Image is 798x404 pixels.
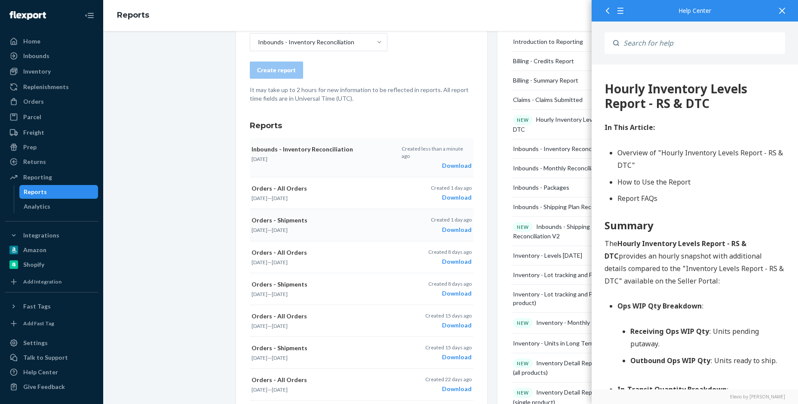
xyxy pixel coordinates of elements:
div: Download [425,385,472,393]
p: : [26,386,193,398]
p: — [252,322,397,330]
div: Inventory - Lot tracking and FEFO (single product) [513,290,641,307]
div: Home [23,37,40,46]
button: Inbounds - Inventory Reconciliation[DATE]Created less than a minute agoDownload [250,138,473,177]
a: Orders [5,95,98,108]
button: Close Navigation [81,7,98,24]
button: Orders - All Orders[DATE]—[DATE]Created 8 days agoDownload [250,241,473,273]
time: [DATE] [252,227,267,233]
p: Orders - Shipments [252,280,397,289]
a: Analytics [19,200,98,213]
div: Talk to Support [23,353,68,362]
time: [DATE] [252,195,267,201]
li: How to Use the Report [26,111,193,124]
p: The provides an hourly snapshot with additional details compared to the "Inventory Levels Report ... [13,173,193,222]
p: Created 1 day ago [431,184,472,191]
div: Inbounds - Inventory Reconciliation [513,145,609,153]
div: Inventory - Levels [DATE] [513,251,582,260]
button: Give Feedback [5,380,98,394]
a: Add Fast Tag [5,317,98,330]
div: Download [428,289,472,298]
div: Billing - Credits Report [513,57,574,65]
div: Inbounds [23,52,49,60]
p: Inbounds - Inventory Reconciliation [252,145,396,154]
time: [DATE] [272,323,288,329]
time: [DATE] [252,386,267,393]
strong: Reserved Order Breakdown [26,387,120,397]
div: Inbounds - Packages [513,183,569,192]
div: Download [431,225,472,234]
div: Settings [23,339,48,347]
li: Provides a detailed breakdown by destination sites for RS to CD to DTC transfers. [39,344,193,381]
button: Inbounds - Shipping Plan Reconciliation [511,197,651,217]
div: Reports [24,188,47,196]
p: — [252,386,397,393]
p: : [26,319,193,331]
p: Orders - All Orders [252,248,397,257]
div: Returns [23,157,46,166]
a: Reports [19,185,98,199]
a: Inbounds [5,49,98,63]
div: Give Feedback [23,382,65,391]
button: Inventory - Units in Long Term Storage [511,334,651,353]
time: [DATE] [252,156,267,162]
div: Inbounds - Inventory Reconciliation [258,38,354,46]
a: Replenishments [5,80,98,94]
button: Inbounds - Monthly Reconciliation [511,159,651,178]
p: — [252,259,397,266]
div: Inventory - Units in Long Term Storage [513,339,618,348]
button: Billing - Summary Report [511,71,651,90]
time: [DATE] [272,195,288,201]
p: : [26,235,193,248]
a: Reporting [5,170,98,184]
p: Created 8 days ago [428,248,472,256]
a: Shopify [5,258,98,271]
a: Parcel [5,110,98,124]
button: Orders - Shipments[DATE]—[DATE]Created 1 day agoDownload [250,209,473,241]
p: NEW [517,320,529,327]
a: Settings [5,336,98,350]
button: Orders - Shipments[DATE]—[DATE]Created 8 days agoDownload [250,273,473,305]
time: [DATE] [252,355,267,361]
div: Download [425,321,472,330]
p: NEW [517,389,529,396]
a: Add Integration [5,275,98,289]
span: Chat [20,6,38,14]
button: NEWHourly Inventory Levels Report - RS & DTC [511,110,651,139]
p: Created 15 days ago [425,344,472,351]
div: Claims - Claims Submitted [513,96,583,104]
p: — [252,226,397,234]
strong: Ops WIP Qty Breakdown [26,237,110,246]
div: Reporting [23,173,52,182]
div: Introduction to Reporting [513,37,583,46]
p: Orders - Shipments [252,216,397,225]
div: Create report [257,66,296,74]
button: Orders - All Orders[DATE]—[DATE]Created 1 day agoDownload [250,177,473,209]
div: Hourly Inventory Levels Report - RS & DTC [513,115,641,134]
button: Claims - Claims Submitted [511,90,651,110]
div: Orders [23,97,44,106]
a: Elevio by [PERSON_NAME] [605,394,785,400]
p: — [252,194,397,202]
div: Freight [23,128,44,137]
a: Inventory [5,65,98,78]
p: It may take up to 2 hours for new information to be reflected in reports. All report time fields ... [250,86,473,103]
div: Billing - Summary Report [513,76,578,85]
button: Fast Tags [5,299,98,313]
p: Orders - All Orders [252,376,397,384]
strong: Hourly Inventory Levels Report - RS & DTC [13,174,155,196]
time: [DATE] [252,259,267,265]
div: Fast Tags [23,302,51,311]
time: [DATE] [272,227,288,233]
ol: breadcrumbs [110,3,156,28]
a: Reports [117,10,149,20]
div: Help Center [23,368,58,376]
p: Orders - Shipments [252,344,397,352]
button: Integrations [5,228,98,242]
div: 972 Hourly Inventory Levels Report - RS & DTC [13,17,193,46]
div: Replenishments [23,83,69,91]
strong: Summary [13,154,62,168]
button: Orders - Shipments[DATE]—[DATE]Created 15 days agoDownload [250,337,473,369]
a: Freight [5,126,98,139]
time: [DATE] [252,291,267,297]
